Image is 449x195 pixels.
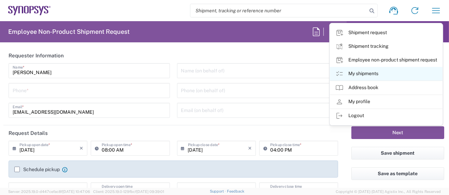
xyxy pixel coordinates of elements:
a: Address book [330,81,443,95]
span: Client: 2025.19.0-129fbcf [93,190,164,194]
button: Next [351,126,444,139]
label: Schedule pickup [14,167,60,172]
button: Save as template [351,167,444,180]
a: Feedback [227,189,244,193]
h2: Employee Non-Product Shipment Request [8,28,130,36]
input: Shipment, tracking or reference number [190,4,367,17]
span: [DATE] 10:47:06 [62,190,90,194]
a: Shipment request [330,26,443,40]
span: Copyright © [DATE]-[DATE] Agistix Inc., All Rights Reserved [336,189,441,195]
a: Support [210,189,227,193]
h2: Request Details [9,130,48,137]
button: Save shipment [351,147,444,159]
a: My shipments [330,67,443,81]
a: Shipment tracking [330,40,443,53]
span: Server: 2025.19.0-d447cefac8f [8,190,90,194]
span: [DATE] 09:39:01 [136,190,164,194]
a: Logout [330,109,443,123]
h2: Requester Information [9,52,64,59]
a: My profile [330,95,443,109]
i: × [248,143,252,154]
i: × [79,143,83,154]
a: Employee non-product shipment request [330,53,443,67]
